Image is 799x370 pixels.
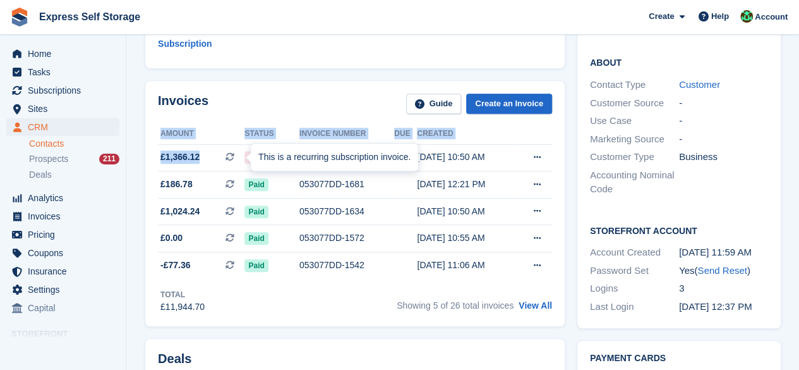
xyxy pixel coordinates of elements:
[740,10,753,23] img: Shakiyra Davis
[28,63,104,81] span: Tasks
[590,78,679,92] div: Contact Type
[679,150,768,164] div: Business
[417,178,514,191] div: [DATE] 12:21 PM
[160,300,205,314] div: £11,944.70
[28,207,104,225] span: Invoices
[6,207,119,225] a: menu
[679,264,768,278] div: Yes
[590,281,679,296] div: Logins
[299,259,394,272] div: 053077DD-1542
[590,96,679,111] div: Customer Source
[466,94,552,114] a: Create an Invoice
[417,205,514,218] div: [DATE] 10:50 AM
[590,56,768,68] h2: About
[6,45,119,63] a: menu
[590,224,768,237] h2: Storefront Account
[28,100,104,118] span: Sites
[590,300,679,314] div: Last Login
[34,6,145,27] a: Express Self Storage
[160,231,183,245] span: £0.00
[160,289,205,300] div: Total
[29,153,68,165] span: Prospects
[244,124,299,144] th: Status
[244,259,268,272] span: Paid
[244,232,268,245] span: Paid
[158,94,208,114] h2: Invoices
[755,11,788,23] span: Account
[417,124,514,144] th: Created
[28,82,104,99] span: Subscriptions
[251,144,418,171] div: This is a recurring subscription invoice.
[160,178,193,191] span: £186.78
[6,100,119,118] a: menu
[679,281,768,296] div: 3
[519,300,552,311] a: View All
[28,45,104,63] span: Home
[28,118,104,136] span: CRM
[160,151,200,164] span: £1,366.12
[6,189,119,207] a: menu
[590,354,768,364] h2: Payment cards
[711,10,729,23] span: Help
[417,151,514,164] div: [DATE] 10:50 AM
[29,169,52,181] span: Deals
[29,168,119,182] a: Deals
[590,245,679,260] div: Account Created
[244,178,268,191] span: Paid
[6,82,119,99] a: menu
[590,168,679,197] div: Accounting Nominal Code
[10,8,29,27] img: stora-icon-8386f47178a22dfd0bd8f6a31ec36ba5ce8667c1dd55bd0f319d3a0aa187defe.svg
[590,114,679,128] div: Use Case
[397,300,514,311] span: Showing 5 of 26 total invoices
[28,226,104,244] span: Pricing
[6,226,119,244] a: menu
[28,262,104,280] span: Insurance
[6,262,119,280] a: menu
[406,94,462,114] a: Guide
[6,299,119,317] a: menu
[679,132,768,147] div: -
[649,10,674,23] span: Create
[679,245,768,260] div: [DATE] 11:59 AM
[394,124,417,144] th: Due
[694,265,750,276] span: ( )
[158,24,234,51] div: Create a Subscription
[299,231,394,245] div: 053077DD-1572
[28,244,104,262] span: Coupons
[697,265,747,276] a: Send Reset
[99,154,119,164] div: 211
[299,124,394,144] th: Invoice number
[417,259,514,272] div: [DATE] 11:06 AM
[679,96,768,111] div: -
[160,259,190,272] span: -£77.36
[29,138,119,150] a: Contacts
[6,244,119,262] a: menu
[590,150,679,164] div: Customer Type
[244,151,283,164] span: Retrying
[6,281,119,299] a: menu
[299,205,394,218] div: 053077DD-1634
[28,281,104,299] span: Settings
[29,152,119,166] a: Prospects 211
[158,124,244,144] th: Amount
[160,205,200,218] span: £1,024.24
[244,206,268,218] span: Paid
[28,189,104,207] span: Analytics
[299,178,394,191] div: 053077DD-1681
[6,118,119,136] a: menu
[11,328,126,340] span: Storefront
[679,301,752,312] time: 2025-04-02 11:37:27 UTC
[28,299,104,317] span: Capital
[679,79,720,90] a: Customer
[590,132,679,147] div: Marketing Source
[158,352,191,366] h2: Deals
[158,19,242,56] a: Create a Subscription
[417,231,514,245] div: [DATE] 10:55 AM
[679,114,768,128] div: -
[590,264,679,278] div: Password Set
[6,63,119,81] a: menu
